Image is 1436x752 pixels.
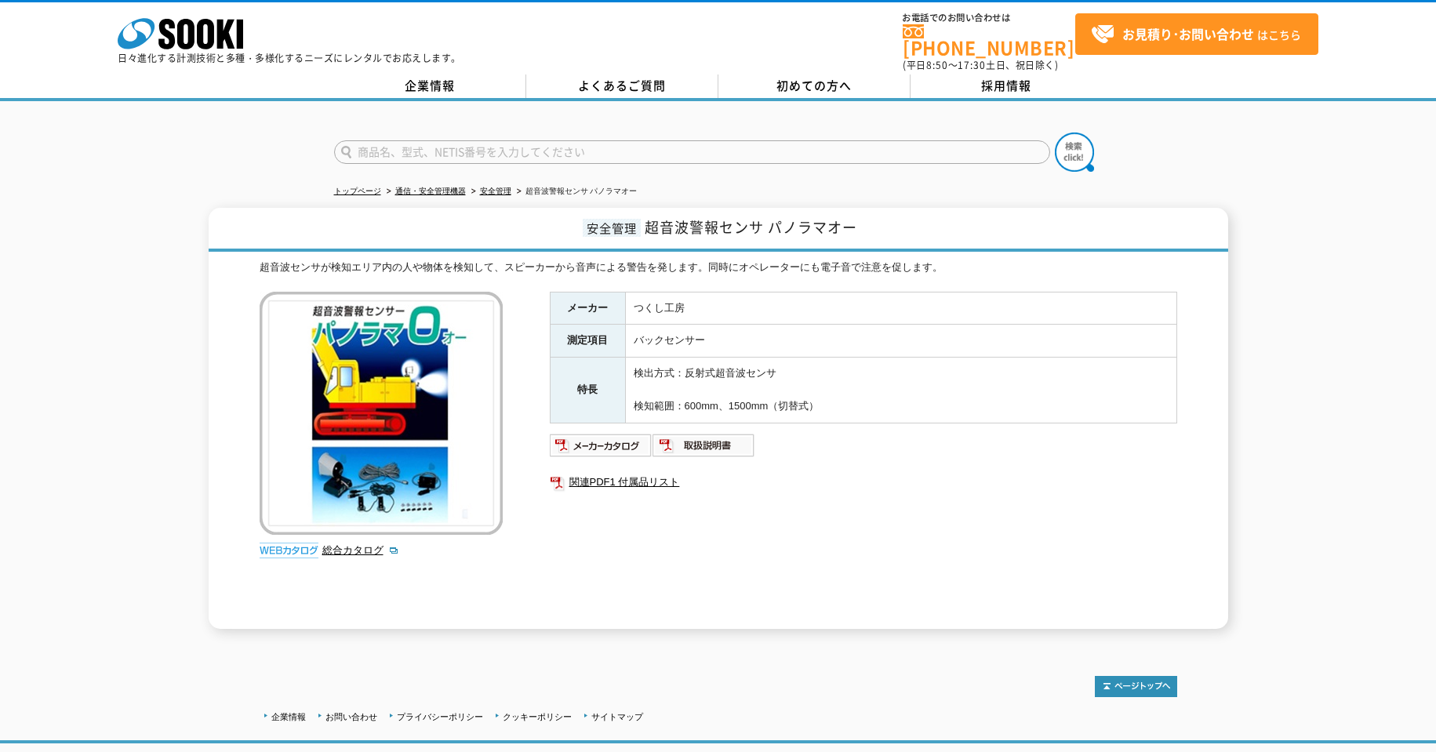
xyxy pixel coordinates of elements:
[1055,133,1094,172] img: btn_search.png
[926,58,948,72] span: 8:50
[625,292,1176,325] td: つくし工房
[480,187,511,195] a: 安全管理
[503,712,572,721] a: クッキーポリシー
[903,24,1075,56] a: [PHONE_NUMBER]
[514,183,638,200] li: 超音波警報センサ パノラマオー
[271,712,306,721] a: 企業情報
[550,292,625,325] th: メーカー
[958,58,986,72] span: 17:30
[395,187,466,195] a: 通信・安全管理機器
[645,216,857,238] span: 超音波警報センサ パノラマオー
[1122,24,1254,43] strong: お見積り･お問い合わせ
[397,712,483,721] a: プライバシーポリシー
[653,443,755,455] a: 取扱説明書
[550,443,653,455] a: メーカーカタログ
[1095,676,1177,697] img: トップページへ
[653,433,755,458] img: 取扱説明書
[526,74,718,98] a: よくあるご質問
[1075,13,1318,55] a: お見積り･お問い合わせはこちら
[776,77,852,94] span: 初めての方へ
[260,292,503,535] img: 超音波警報センサ パノラマオー
[550,358,625,423] th: 特長
[583,219,641,237] span: 安全管理
[903,13,1075,23] span: お電話でのお問い合わせは
[1091,23,1301,46] span: はこちら
[550,325,625,358] th: 測定項目
[718,74,911,98] a: 初めての方へ
[903,58,1058,72] span: (平日 ～ 土日、祝日除く)
[591,712,643,721] a: サイトマップ
[550,472,1177,492] a: 関連PDF1 付属品リスト
[550,433,653,458] img: メーカーカタログ
[625,325,1176,358] td: バックセンサー
[334,74,526,98] a: 企業情報
[322,544,399,556] a: 総合カタログ
[260,543,318,558] img: webカタログ
[625,358,1176,423] td: 検出方式：反射式超音波センサ 検知範囲：600mm、1500mm（切替式）
[325,712,377,721] a: お問い合わせ
[334,187,381,195] a: トップページ
[260,260,1177,276] div: 超音波センサが検知エリア内の人や物体を検知して、スピーカーから音声による警告を発します。同時にオペレーターにも電子音で注意を促します。
[334,140,1050,164] input: 商品名、型式、NETIS番号を入力してください
[118,53,461,63] p: 日々進化する計測技術と多種・多様化するニーズにレンタルでお応えします。
[911,74,1103,98] a: 採用情報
